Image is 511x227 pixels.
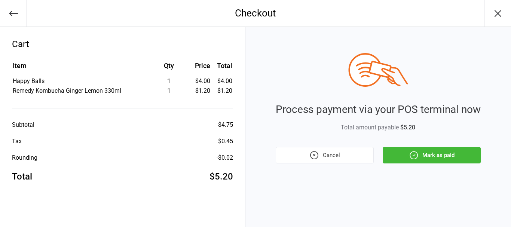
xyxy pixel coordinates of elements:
[190,86,210,95] div: $1.20
[213,77,232,86] td: $4.00
[190,61,210,71] div: Price
[276,147,374,163] button: Cancel
[217,153,233,162] div: -$0.02
[213,61,232,76] th: Total
[148,86,190,95] div: 1
[218,120,233,129] div: $4.75
[148,61,190,76] th: Qty
[12,137,22,146] div: Tax
[383,147,481,163] button: Mark as paid
[400,124,415,131] span: $5.20
[276,123,481,132] div: Total amount payable
[148,77,190,86] div: 1
[12,170,32,183] div: Total
[213,86,232,95] td: $1.20
[218,137,233,146] div: $0.45
[12,37,233,51] div: Cart
[12,120,34,129] div: Subtotal
[13,87,121,94] span: Remedy Kombucha Ginger Lemon 330ml
[13,61,147,76] th: Item
[276,102,481,117] div: Process payment via your POS terminal now
[209,170,233,183] div: $5.20
[13,77,45,85] span: Happy Balls
[190,77,210,86] div: $4.00
[12,153,37,162] div: Rounding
